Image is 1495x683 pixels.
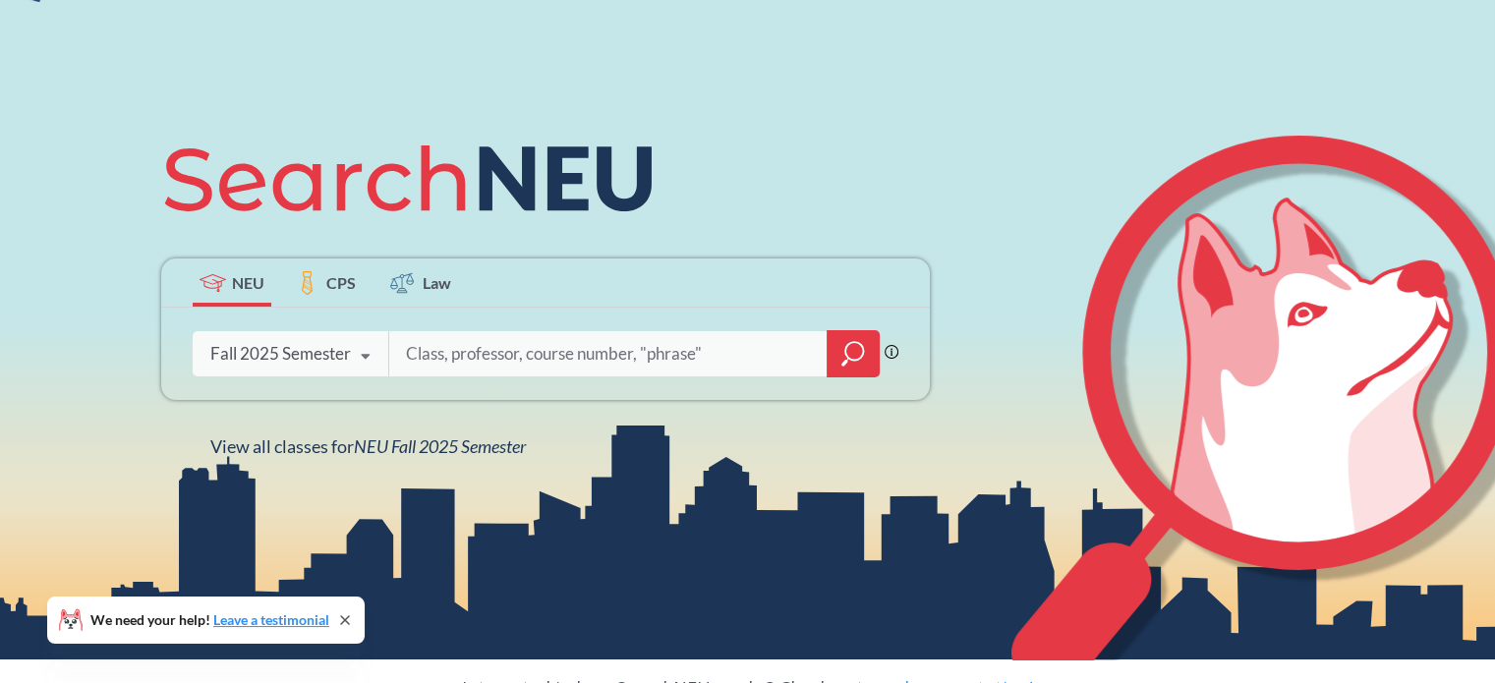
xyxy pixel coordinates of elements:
[232,271,264,294] span: NEU
[90,613,329,627] span: We need your help!
[827,330,880,377] div: magnifying glass
[423,271,451,294] span: Law
[354,435,526,457] span: NEU Fall 2025 Semester
[841,340,865,368] svg: magnifying glass
[210,435,526,457] span: View all classes for
[404,333,813,374] input: Class, professor, course number, "phrase"
[213,611,329,628] a: Leave a testimonial
[326,271,356,294] span: CPS
[210,343,351,365] div: Fall 2025 Semester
